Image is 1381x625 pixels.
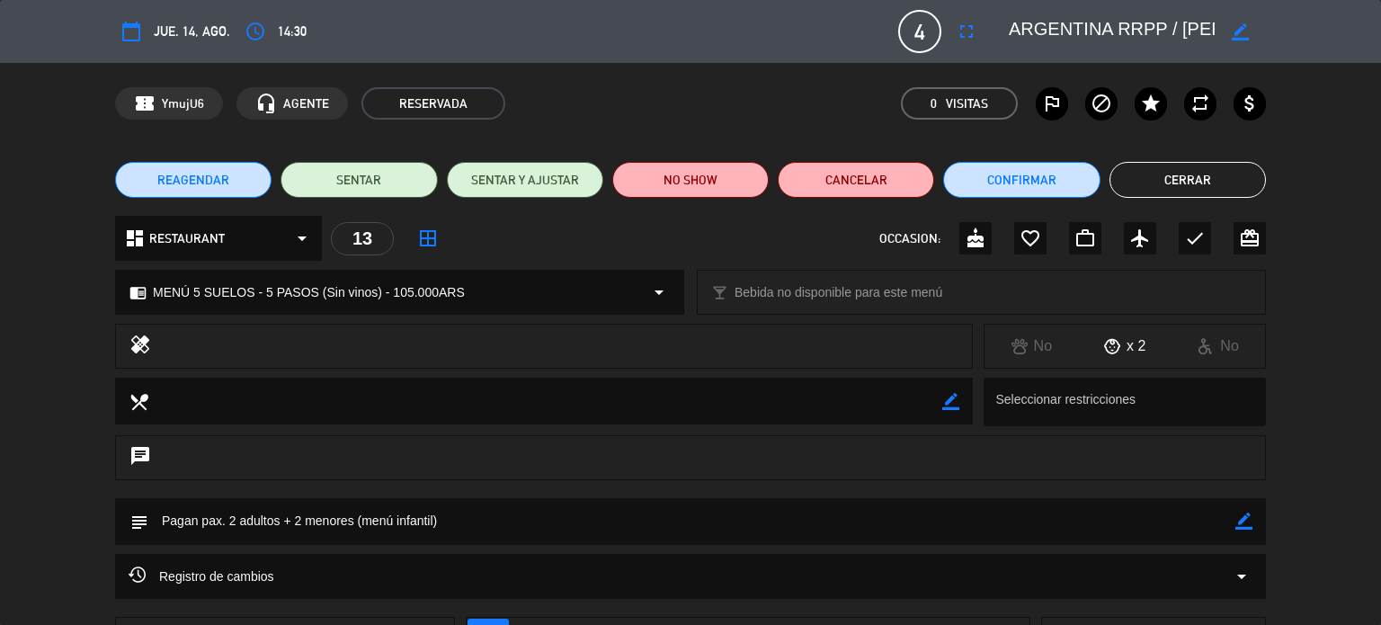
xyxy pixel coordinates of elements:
[447,162,603,198] button: SENTAR Y AJUSTAR
[985,335,1078,358] div: No
[1091,93,1112,114] i: block
[1172,335,1265,358] div: No
[255,93,277,114] i: headset_mic
[245,21,266,42] i: access_time
[711,284,728,301] i: local_bar
[281,162,437,198] button: SENTAR
[1074,228,1096,249] i: work_outline
[157,171,229,190] span: REAGENDAR
[1184,228,1206,249] i: check
[1239,228,1261,249] i: card_giftcard
[129,445,151,470] i: chat
[778,162,934,198] button: Cancelar
[153,282,465,303] span: MENÚ 5 SUELOS - 5 PASOS (Sin vinos) - 105.000ARS
[931,94,937,114] span: 0
[965,228,986,249] i: cake
[278,21,307,42] span: 14:30
[162,94,204,114] span: YmujU6
[946,94,988,114] em: Visitas
[1041,93,1063,114] i: outlined_flag
[943,162,1100,198] button: Confirmar
[648,281,670,303] i: arrow_drop_down
[361,87,505,120] span: RESERVADA
[1020,228,1041,249] i: favorite_border
[154,21,230,42] span: jue. 14, ago.
[129,391,148,411] i: local_dining
[129,334,151,359] i: healing
[898,10,941,53] span: 4
[1109,162,1266,198] button: Cerrar
[120,21,142,42] i: calendar_today
[1235,513,1252,530] i: border_color
[417,228,439,249] i: border_all
[1239,93,1261,114] i: attach_money
[1232,23,1249,40] i: border_color
[149,228,225,249] span: RESTAURANT
[1129,228,1151,249] i: airplanemode_active
[291,228,313,249] i: arrow_drop_down
[1078,335,1172,358] div: x 2
[1231,566,1252,587] i: arrow_drop_down
[942,393,959,410] i: border_color
[612,162,769,198] button: NO SHOW
[129,566,274,587] span: Registro de cambios
[956,21,977,42] i: fullscreen
[129,284,147,301] i: chrome_reader_mode
[735,282,942,303] span: Bebida no disponible para este menú
[331,222,394,255] div: 13
[1189,93,1211,114] i: repeat
[1140,93,1162,114] i: star
[879,228,940,249] span: OCCASION:
[134,93,156,114] span: confirmation_number
[129,512,148,531] i: subject
[124,228,146,249] i: dashboard
[283,94,329,114] span: AGENTE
